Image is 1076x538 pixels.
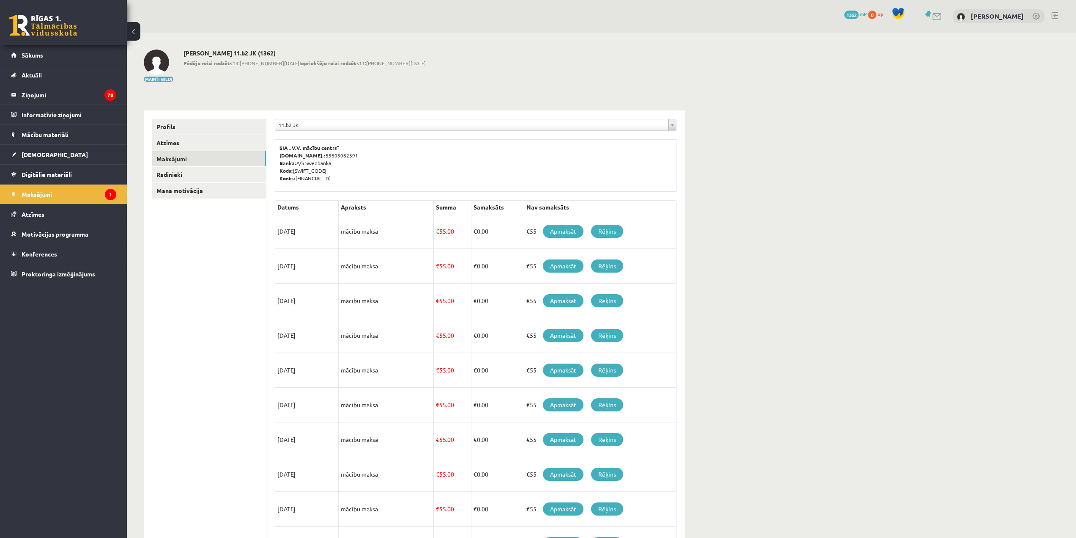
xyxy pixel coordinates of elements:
[275,422,339,457] td: [DATE]
[471,457,524,492] td: 0.00
[524,201,676,214] th: Nav samaksāts
[339,284,434,318] td: mācību maksa
[471,388,524,422] td: 0.00
[434,388,471,422] td: 55.00
[474,470,477,478] span: €
[591,294,623,307] a: Rēķins
[474,262,477,270] span: €
[339,249,434,284] td: mācību maksa
[844,11,867,17] a: 1362 mP
[152,119,266,135] a: Profils
[339,457,434,492] td: mācību maksa
[434,422,471,457] td: 55.00
[474,331,477,339] span: €
[524,492,676,527] td: €55
[591,259,623,273] a: Rēķins
[11,224,116,244] a: Motivācijas programma
[434,284,471,318] td: 55.00
[436,366,439,374] span: €
[591,225,623,238] a: Rēķins
[299,60,359,66] b: Iepriekšējo reizi redzēts
[436,436,439,443] span: €
[471,214,524,249] td: 0.00
[339,422,434,457] td: mācību maksa
[844,11,859,19] span: 1362
[436,297,439,304] span: €
[339,388,434,422] td: mācību maksa
[524,388,676,422] td: €55
[275,201,339,214] th: Datums
[275,318,339,353] td: [DATE]
[11,204,116,224] a: Atzīmes
[471,249,524,284] td: 0.00
[543,225,583,238] a: Apmaksāt
[339,353,434,388] td: mācību maksa
[474,436,477,443] span: €
[339,214,434,249] td: mācību maksa
[22,171,72,178] span: Digitālie materiāli
[22,151,88,158] span: [DEMOGRAPHIC_DATA]
[11,125,116,144] a: Mācību materiāli
[434,249,471,284] td: 55.00
[22,85,116,105] legend: Ziņojumi
[971,12,1024,20] a: [PERSON_NAME]
[183,50,426,57] h2: [PERSON_NAME] 11.b2 JK (1362)
[591,329,623,342] a: Rēķins
[279,119,665,130] span: 11.b2 JK
[22,51,43,59] span: Sākums
[860,11,867,17] span: mP
[524,422,676,457] td: €55
[868,11,876,19] span: 0
[434,457,471,492] td: 55.00
[524,318,676,353] td: €55
[339,201,434,214] th: Apraksts
[11,264,116,284] a: Proktoringa izmēģinājums
[591,502,623,516] a: Rēķins
[144,77,173,82] button: Mainīt bildi
[11,145,116,164] a: [DEMOGRAPHIC_DATA]
[22,210,44,218] span: Atzīmes
[524,457,676,492] td: €55
[11,185,116,204] a: Maksājumi1
[436,505,439,513] span: €
[591,433,623,446] a: Rēķins
[275,214,339,249] td: [DATE]
[105,189,116,200] i: 1
[591,468,623,481] a: Rēķins
[524,214,676,249] td: €55
[275,284,339,318] td: [DATE]
[543,259,583,273] a: Apmaksāt
[474,297,477,304] span: €
[183,60,233,66] b: Pēdējo reizi redzēts
[275,388,339,422] td: [DATE]
[434,353,471,388] td: 55.00
[11,85,116,105] a: Ziņojumi78
[279,167,293,174] b: Kods:
[152,135,266,151] a: Atzīmes
[11,65,116,85] a: Aktuāli
[471,284,524,318] td: 0.00
[471,492,524,527] td: 0.00
[543,468,583,481] a: Apmaksāt
[275,457,339,492] td: [DATE]
[434,318,471,353] td: 55.00
[279,152,326,159] b: [DOMAIN_NAME].:
[279,160,296,166] b: Banka:
[543,398,583,411] a: Apmaksāt
[183,59,426,67] span: 14:[PHONE_NUMBER][DATE] 11:[PHONE_NUMBER][DATE]
[279,144,672,182] p: 53603062391 A/S Swedbanka [SWIFT_CODE] [FINANCIAL_ID]
[144,50,169,75] img: Liena Lūsīte
[543,433,583,446] a: Apmaksāt
[474,227,477,235] span: €
[275,119,676,130] a: 11.b2 JK
[524,284,676,318] td: €55
[22,230,88,238] span: Motivācijas programma
[957,13,965,21] img: Liena Lūsīte
[471,422,524,457] td: 0.00
[9,15,77,36] a: Rīgas 1. Tālmācības vidusskola
[524,249,676,284] td: €55
[22,71,42,79] span: Aktuāli
[279,144,340,151] b: SIA „V.V. mācību centrs”
[22,185,116,204] legend: Maksājumi
[339,492,434,527] td: mācību maksa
